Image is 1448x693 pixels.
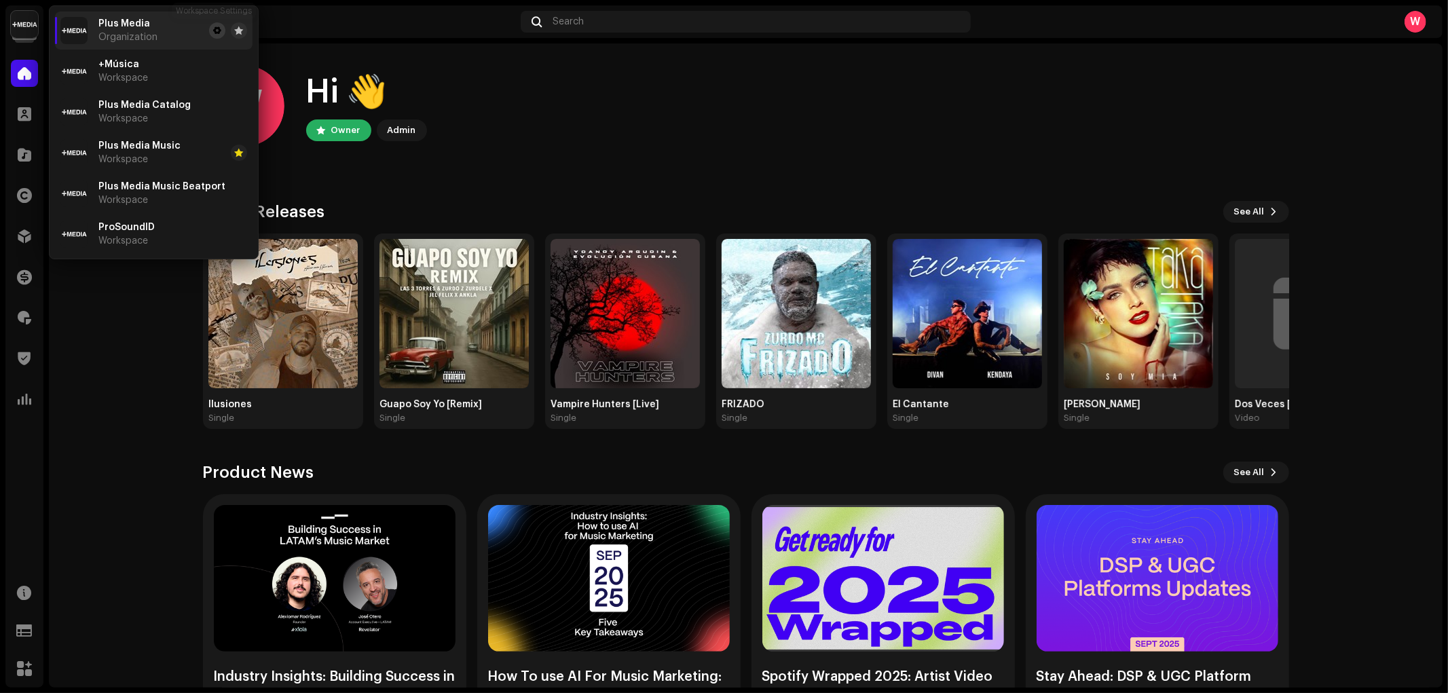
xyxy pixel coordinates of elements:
span: +Música [98,59,139,70]
span: Workspace [98,154,148,165]
div: Ilusiones [208,399,358,410]
div: [PERSON_NAME] [1064,399,1213,410]
img: 9d96d9a3-d462-4b05-8c16-6d0de4e49a1c [722,239,871,388]
span: See All [1234,459,1265,486]
img: d0ab9f93-6901-4547-93e9-494644ae73ba [60,17,88,44]
span: Workspace [98,236,148,246]
span: Workspace [98,113,148,124]
span: Workspace [98,195,148,206]
div: El Cantante [893,399,1042,410]
span: Search [553,16,584,27]
img: 1490b8e7-cd70-4d31-8213-838996757614 [208,239,358,388]
span: Plus Media [98,18,150,29]
div: Video [1235,413,1260,424]
div: Single [722,413,747,424]
div: Dos Veces [Video Oficial] [1235,399,1384,410]
button: See All [1223,462,1289,483]
img: d0ab9f93-6901-4547-93e9-494644ae73ba [60,98,88,126]
img: 4d964293-f50b-4725-94d3-41b042980da8 [551,239,700,388]
img: d0ab9f93-6901-4547-93e9-494644ae73ba [11,11,38,38]
span: ProSoundID [98,222,155,233]
img: d0ab9f93-6901-4547-93e9-494644ae73ba [60,58,88,85]
span: Plus Media Music [98,141,181,151]
h3: Latest Releases [203,201,325,223]
img: d0ab9f93-6901-4547-93e9-494644ae73ba [60,139,88,166]
h3: Product News [203,462,314,483]
div: Hi 👋 [306,71,427,114]
div: Guapo Soy Yo [Remix] [379,399,529,410]
span: Plus Media Music Beatport [98,181,225,192]
div: Owner [331,122,360,138]
img: d0ab9f93-6901-4547-93e9-494644ae73ba [60,180,88,207]
span: See All [1234,198,1265,225]
div: W [1405,11,1426,33]
img: 18f91fe0-a5b6-442b-9671-8139d5fc28a8 [893,239,1042,388]
div: Single [551,413,576,424]
img: bbae8e27-6a43-4608-82ba-64b0f3687bd2 [1064,239,1213,388]
div: Vampire Hunters [Live] [551,399,700,410]
div: Home [65,16,515,27]
img: d0ab9f93-6901-4547-93e9-494644ae73ba [60,221,88,248]
button: See All [1223,201,1289,223]
span: Organization [98,32,157,43]
div: Single [208,413,234,424]
span: Plus Media Catalog [98,100,191,111]
div: Single [1064,413,1090,424]
img: 40e4160f-1e2e-42ea-8802-e69cfa6c30c3 [379,239,529,388]
div: Single [893,413,918,424]
div: FRIZADO [722,399,871,410]
div: Admin [388,122,416,138]
span: Workspace [98,73,148,83]
div: Single [379,413,405,424]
